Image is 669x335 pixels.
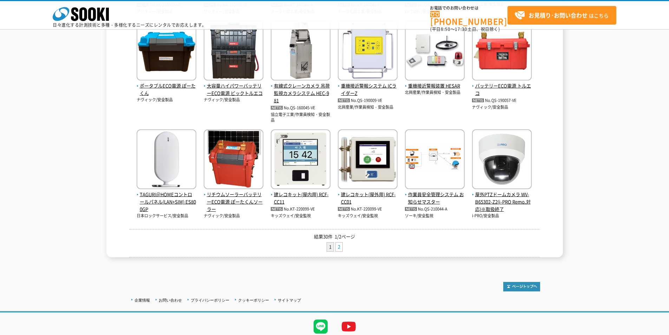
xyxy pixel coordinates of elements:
a: [PHONE_NUMBER] [430,11,507,25]
img: WV-B65302-Z2(i-PRO Remo.対応)※取扱終了 [472,129,532,191]
p: キッズウェイ/安全監視 [271,213,330,219]
span: バッテリーECO電源 トルエコ [472,82,532,97]
a: リチウムソーラーバッテリーECO電源 ぽーたくんソーラー [204,184,263,213]
p: i-PRO/安全製品 [472,213,532,219]
span: 作業員安全管理システム お知らせマスター [405,191,465,206]
a: プライバシーポリシー [191,298,229,302]
strong: お見積り･お問い合わせ [529,11,588,19]
span: 重機接近警報システム ICライダーZ [338,82,398,97]
a: サイトマップ [278,298,301,302]
a: 屋外PTZドームカメラ WV-B65302-Z2(i-PRO Remo.対応)※取扱終了 [472,184,532,213]
img: HESAR [405,21,465,82]
p: 北興産業/作業員検知・安全製品 [405,90,465,96]
span: 8:50 [441,26,451,32]
a: 大容量ハイパワーバッテリーECO電源 ビックトルエコ [204,75,263,97]
p: 日本ロックサービス/安全製品 [137,213,196,219]
a: 建レコキット(屋外用) RCF-CC01 [338,184,398,206]
span: 建レコキット(屋内用) RCF-CC11 [271,191,330,206]
a: お見積り･お問い合わせはこちら [507,6,616,25]
p: No.KT-220099-VE [271,206,330,213]
span: (平日 ～ 土日、祝日除く) [430,26,500,32]
span: 建レコキット(屋外用) RCF-CC01 [338,191,398,206]
p: ナヴィック/安全製品 [472,104,532,110]
img: ビックトルエコ [204,21,263,82]
a: バッテリーECO電源 トルエコ [472,75,532,97]
img: ES800GP [137,129,196,191]
img: RCF-CC11 [271,129,330,191]
a: 企業情報 [135,298,150,302]
p: 協立電子工業/作業員検知・安全製品 [271,112,330,123]
a: クッキーポリシー [238,298,269,302]
span: はこちら [514,10,609,21]
li: 1 [327,242,334,252]
img: ICライダーZ [338,21,398,82]
span: 17:30 [455,26,467,32]
span: ポータブルECO電源 ぽーたくん [137,82,196,97]
a: 作業員安全管理システム お知らせマスター [405,184,465,206]
img: ぽーたくんソーラー [204,129,263,191]
p: ナヴィック/安全製品 [204,97,263,103]
p: 日々進化する計測技術と多種・多様化するニーズにレンタルでお応えします。 [53,23,206,27]
span: 屋外PTZドームカメラ WV-B65302-Z2(i-PRO Remo.対応)※取扱終了 [472,191,532,213]
a: 2 [336,243,342,251]
p: No.QS-190057-VE [472,97,532,104]
span: リチウムソーラーバッテリーECO電源 ぽーたくんソーラー [204,191,263,213]
span: お電話でのお問い合わせは [430,6,507,10]
p: キッズウェイ/安全監視 [338,213,398,219]
a: 重機接近警報システム ICライダーZ [338,75,398,97]
a: お問い合わせ [159,298,182,302]
a: 建レコキット(屋内用) RCF-CC11 [271,184,330,206]
img: ぽーたくん [137,21,196,82]
img: トルエコ [472,21,532,82]
img: トップページへ [503,282,540,291]
img: RCF-CC01 [338,129,398,191]
a: 重機接近警報装置 HESAR [405,75,465,90]
p: ナヴィック/安全製品 [204,213,263,219]
p: No.KT-220099-VE [338,206,398,213]
span: 有線式クレーンカメラ 吊荷監視カメラシステム HEC-981 [271,82,330,104]
p: No.QS-160045-VE [271,104,330,112]
img: HEC-981 [271,21,330,82]
span: TAGURI＠HOMEコントロールパネル(LAN+SIM) ES800GP [137,191,196,213]
a: ポータブルECO電源 ぽーたくん [137,75,196,97]
p: ナヴィック/安全製品 [137,97,196,103]
a: 有線式クレーンカメラ 吊荷監視カメラシステム HEC-981 [271,75,330,104]
p: ソーキ/安全監視 [405,213,465,219]
a: TAGURI＠HOMEコントロールパネル(LAN+SIM) ES800GP [137,184,196,213]
p: No.QS-190009-VE [338,97,398,104]
img: お知らせマスター [405,129,465,191]
span: 重機接近警報装置 HESAR [405,82,465,90]
span: 大容量ハイパワーバッテリーECO電源 ビックトルエコ [204,82,263,97]
p: 結果30件 1/2ページ [129,233,540,240]
p: 北興産業/作業員検知・安全製品 [338,104,398,110]
p: No.QS-210044-A [405,206,465,213]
